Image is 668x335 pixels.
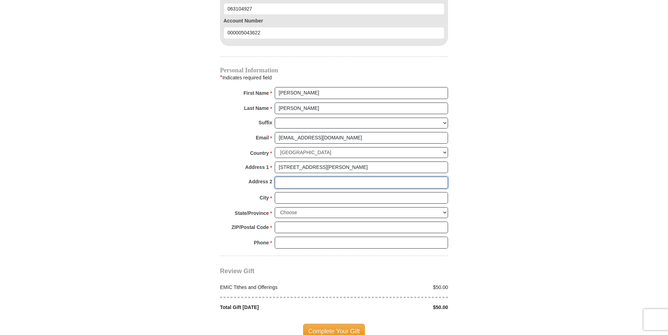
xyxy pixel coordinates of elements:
[245,162,269,172] strong: Address 1
[254,238,269,248] strong: Phone
[216,304,334,311] div: Total Gift [DATE]
[334,304,452,311] div: $50.00
[220,67,448,73] h4: Personal Information
[220,268,254,275] span: Review Gift
[216,284,334,291] div: EMIC Tithes and Offerings
[250,148,269,158] strong: Country
[220,73,448,82] div: Indicates required field
[232,222,269,232] strong: ZIP/Postal Code
[223,17,445,25] label: Account Number
[259,118,272,127] strong: Suffix
[260,193,269,203] strong: City
[244,103,269,113] strong: Last Name
[334,284,452,291] div: $50.00
[243,88,269,98] strong: First Name
[248,177,272,186] strong: Address 2
[256,133,269,143] strong: Email
[235,208,269,218] strong: State/Province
